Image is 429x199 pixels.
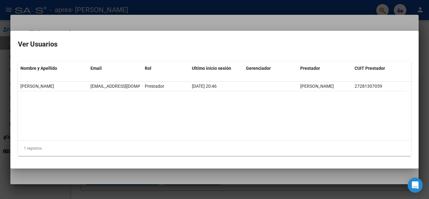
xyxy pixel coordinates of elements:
[246,66,271,71] span: Gerenciador
[142,62,189,75] datatable-header-cell: Rol
[298,62,352,75] datatable-header-cell: Prestador
[243,62,298,75] datatable-header-cell: Gerenciador
[88,62,142,75] datatable-header-cell: Email
[355,84,382,89] span: 27281307059
[352,62,406,75] datatable-header-cell: CUIT Prestador
[192,66,231,71] span: Ultimo inicio sesión
[408,178,423,193] div: Open Intercom Messenger
[90,84,160,89] span: licsilviaveronicarodriguez@gmail.com
[145,66,151,71] span: Rol
[300,84,334,89] span: [PERSON_NAME]
[20,84,54,89] span: [PERSON_NAME]
[18,38,411,50] h2: Ver Usuarios
[189,62,244,75] datatable-header-cell: Ultimo inicio sesión
[18,141,411,156] div: 1 registros
[20,66,57,71] span: Nombre y Apellido
[300,66,320,71] span: Prestador
[90,66,102,71] span: Email
[355,66,385,71] span: CUIT Prestador
[18,62,88,75] datatable-header-cell: Nombre y Apellido
[192,84,217,89] span: [DATE] 20:46
[145,84,164,89] span: Prestador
